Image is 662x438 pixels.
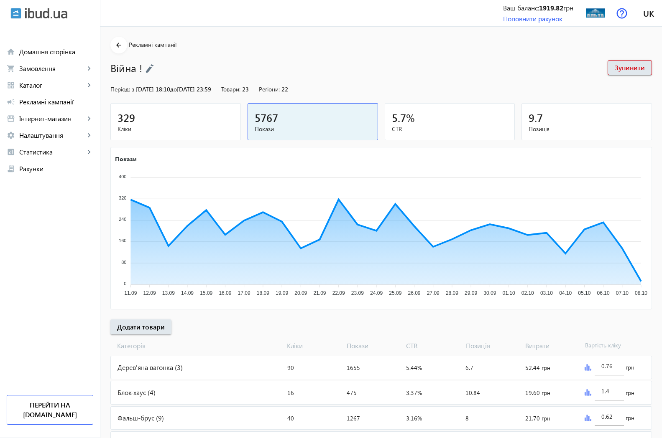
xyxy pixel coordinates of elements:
[626,389,634,397] span: грн
[503,3,573,13] div: Ваш баланс: грн
[522,341,581,350] span: Витрати
[162,290,175,296] tspan: 13.09
[585,415,591,421] img: graph.svg
[403,341,462,350] span: CTR
[7,98,15,106] mat-icon: campaign
[585,389,591,396] img: graph.svg
[19,165,93,173] span: Рахунки
[85,148,93,156] mat-icon: keyboard_arrow_right
[121,260,126,265] tspan: 80
[119,174,126,179] tspan: 400
[19,48,93,56] span: Домашня сторінка
[332,290,345,296] tspan: 22.09
[7,64,15,73] mat-icon: shopping_cart
[110,61,599,75] h1: Війна !
[615,63,645,72] span: Зупинити
[389,290,401,296] tspan: 25.09
[129,41,176,48] span: Рекламні кампанії
[242,85,249,93] span: 23
[406,414,422,422] span: 3.16%
[19,114,85,123] span: Інтернет-магазин
[85,64,93,73] mat-icon: keyboard_arrow_right
[219,290,231,296] tspan: 16.09
[643,8,654,18] span: uk
[521,290,534,296] tspan: 02.10
[118,111,135,124] span: 329
[465,290,477,296] tspan: 29.09
[525,364,550,372] span: 52.44 грн
[276,290,288,296] tspan: 19.09
[111,407,284,429] div: Фальш-брус (9)
[7,131,15,139] mat-icon: settings
[143,290,156,296] tspan: 12.09
[111,381,284,404] div: Блок-хаус (4)
[503,14,562,23] a: Поповнити рахунок
[370,290,383,296] tspan: 24.09
[294,290,307,296] tspan: 20.09
[115,154,137,162] text: Покази
[117,322,165,332] span: Додати товари
[7,165,15,173] mat-icon: receipt_long
[406,389,422,397] span: 3.37%
[259,85,280,93] span: Регіони:
[221,85,240,93] span: Товари:
[10,8,21,19] img: ibud.svg
[136,85,211,93] span: [DATE] 18:10 [DATE] 23:59
[110,319,171,334] button: Додати товари
[582,341,641,350] span: Вартість кліку
[287,414,294,422] span: 40
[7,395,93,425] a: Перейти на [DOMAIN_NAME]
[287,389,294,397] span: 16
[7,148,15,156] mat-icon: analytics
[347,389,357,397] span: 475
[347,414,360,422] span: 1267
[392,111,406,124] span: 5.7
[257,290,269,296] tspan: 18.09
[408,290,420,296] tspan: 26.09
[85,81,93,89] mat-icon: keyboard_arrow_right
[465,389,480,397] span: 10.84
[463,341,522,350] span: Позиція
[181,290,194,296] tspan: 14.09
[578,290,590,296] tspan: 05.10
[597,290,610,296] tspan: 06.10
[7,81,15,89] mat-icon: grid_view
[238,290,250,296] tspan: 17.09
[616,8,627,19] img: help.svg
[608,60,652,75] button: Зупинити
[406,111,415,124] span: %
[351,290,364,296] tspan: 23.09
[85,131,93,139] mat-icon: keyboard_arrow_right
[255,111,278,124] span: 5767
[529,111,543,124] span: 9.7
[170,85,177,93] span: до
[114,40,124,51] mat-icon: arrow_back
[465,414,469,422] span: 8
[7,114,15,123] mat-icon: storefront
[313,290,326,296] tspan: 21.09
[446,290,458,296] tspan: 28.09
[200,290,212,296] tspan: 15.09
[559,290,572,296] tspan: 04.10
[19,64,85,73] span: Замовлення
[525,389,550,397] span: 19.60 грн
[626,363,634,372] span: грн
[635,290,647,296] tspan: 08.10
[85,114,93,123] mat-icon: keyboard_arrow_right
[118,125,234,133] span: Кліки
[616,290,629,296] tspan: 07.10
[347,364,360,372] span: 1655
[110,341,284,350] span: Категорія
[124,290,137,296] tspan: 11.09
[483,290,496,296] tspan: 30.09
[124,281,126,286] tspan: 0
[525,414,550,422] span: 21.70 грн
[540,290,553,296] tspan: 03.10
[392,125,508,133] span: CTR
[255,125,371,133] span: Покази
[25,8,67,19] img: ibud_text.svg
[281,85,288,93] span: 22
[585,364,591,371] img: graph.svg
[19,98,93,106] span: Рекламні кампанії
[7,48,15,56] mat-icon: home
